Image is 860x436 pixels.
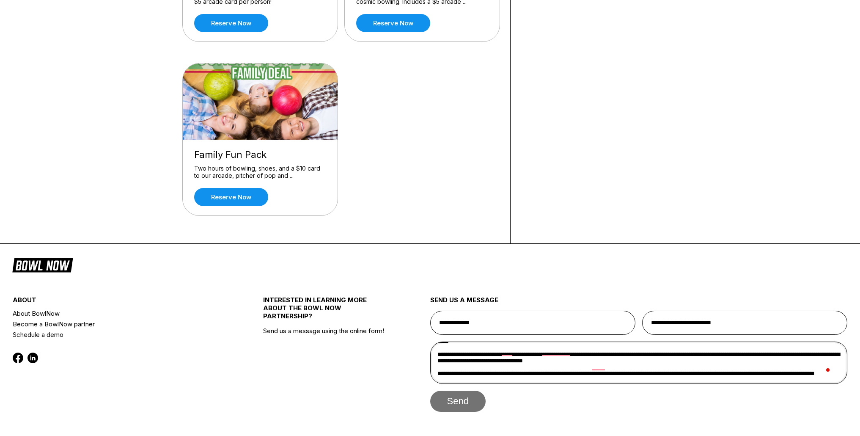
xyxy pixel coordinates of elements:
[430,342,848,384] textarea: To enrich screen reader interactions, please activate Accessibility in Grammarly extension settings
[13,329,221,340] a: Schedule a demo
[430,296,848,311] div: send us a message
[13,308,221,319] a: About BowlNow
[430,391,486,412] button: send
[194,149,326,160] div: Family Fun Pack
[194,165,326,179] div: Two hours of bowling, shoes, and a $10 card to our arcade, pitcher of pop and ...
[194,14,268,32] a: Reserve now
[194,188,268,206] a: Reserve now
[13,319,221,329] a: Become a BowlNow partner
[183,63,338,140] img: Family Fun Pack
[13,296,221,308] div: about
[356,14,430,32] a: Reserve now
[263,296,388,327] div: INTERESTED IN LEARNING MORE ABOUT THE BOWL NOW PARTNERSHIP?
